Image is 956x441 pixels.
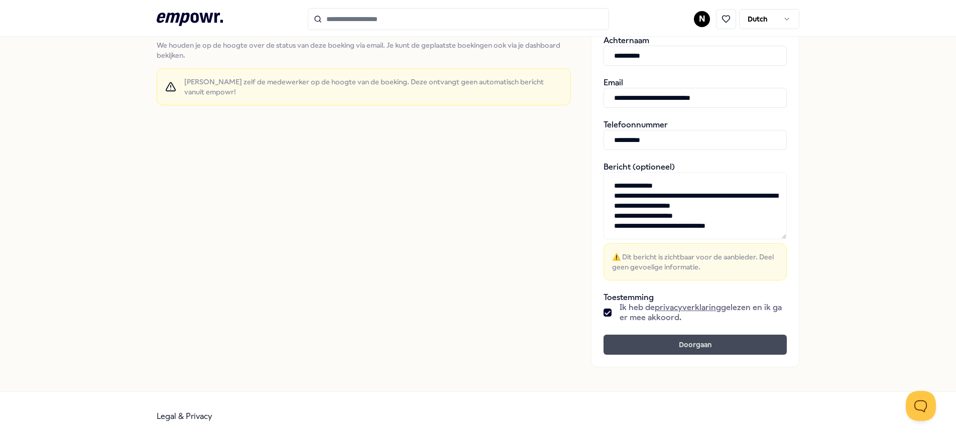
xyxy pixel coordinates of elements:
[604,120,787,150] div: Telefoonnummer
[308,8,609,30] input: Search for products, categories or subcategories
[694,11,710,27] button: N
[612,252,778,272] span: ⚠️ Dit bericht is zichtbaar voor de aanbieder. Deel geen gevoelige informatie.
[184,77,562,97] span: [PERSON_NAME] zelf de medewerker op de hoogte van de boeking. Deze ontvangt geen automatisch beri...
[655,303,721,312] a: privacyverklaring
[906,391,936,421] iframe: Help Scout Beacon - Open
[604,292,787,323] div: Toestemming
[157,40,571,60] span: We houden je op de hoogte over de status van deze boeking via email. Je kunt de geplaatste boekin...
[157,411,212,421] a: Legal & Privacy
[604,335,787,355] button: Doorgaan
[604,36,787,66] div: Achternaam
[620,303,787,323] span: Ik heb de gelezen en ik ga er mee akkoord.
[604,162,787,280] div: Bericht (optioneel)
[604,78,787,108] div: Email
